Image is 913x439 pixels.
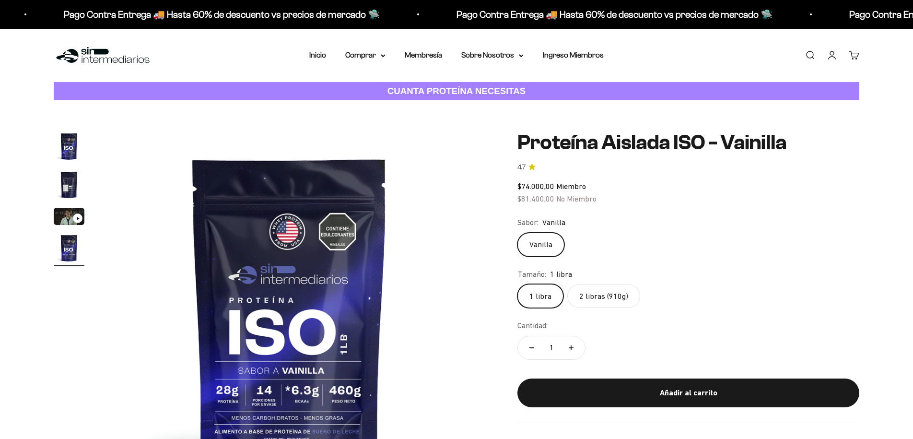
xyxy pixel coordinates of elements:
[517,216,538,229] legend: Sabor:
[517,182,554,190] span: $74.000,00
[54,233,84,266] button: Ir al artículo 4
[54,169,84,200] img: Proteína Aislada ISO - Vainilla
[54,131,84,165] button: Ir al artículo 1
[542,216,565,229] span: Vanilla
[309,51,326,59] a: Inicio
[453,7,769,22] p: Pago Contra Entrega 🚚 Hasta 60% de descuento vs precios de mercado 🛸
[405,51,442,59] a: Membresía
[556,182,586,190] span: Miembro
[537,387,840,399] div: Añadir al carrito
[517,131,859,154] h1: Proteína Aislada ISO - Vainilla
[518,336,546,359] button: Reducir cantidad
[517,194,554,203] span: $81.400,00
[54,208,84,228] button: Ir al artículo 3
[556,194,597,203] span: No Miembro
[60,7,376,22] p: Pago Contra Entrega 🚚 Hasta 60% de descuento vs precios de mercado 🛸
[54,131,84,162] img: Proteína Aislada ISO - Vainilla
[345,49,386,61] summary: Comprar
[517,268,546,281] legend: Tamaño:
[517,320,548,332] label: Cantidad:
[54,233,84,263] img: Proteína Aislada ISO - Vainilla
[543,51,604,59] a: Ingreso Miembros
[517,162,526,173] span: 4.7
[550,268,572,281] span: 1 libra
[461,49,524,61] summary: Sobre Nosotros
[387,86,526,96] strong: CUANTA PROTEÍNA NECESITAS
[54,82,859,101] a: CUANTA PROTEÍNA NECESITAS
[54,169,84,203] button: Ir al artículo 2
[557,336,585,359] button: Aumentar cantidad
[517,162,859,173] a: 4.74.7 de 5.0 estrellas
[517,379,859,407] button: Añadir al carrito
